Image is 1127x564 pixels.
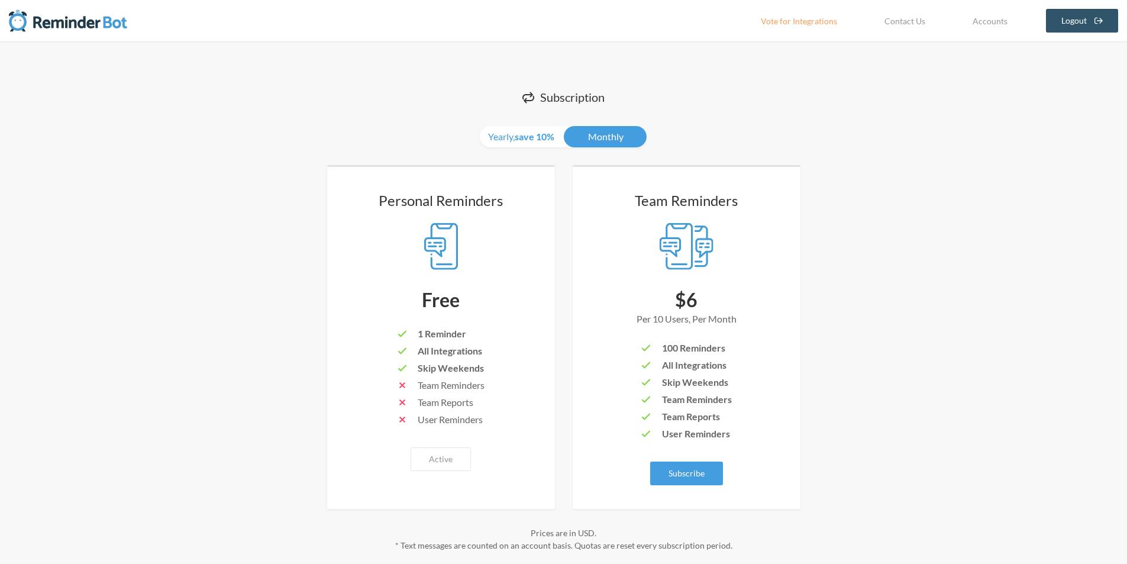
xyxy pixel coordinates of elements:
img: Reminder Bot [9,9,127,33]
span: User Reminders [418,414,483,425]
a: Logout [1046,9,1119,33]
span: Skip Weekends [662,376,728,388]
span: User Reminders [662,428,730,439]
div: Per 10 Users, Per Month [596,312,777,326]
span: Team Reminders [662,394,732,405]
button: Subscribe [650,462,723,485]
span: Team Reports [418,397,473,408]
strong: save 10% [515,131,554,142]
h3: Team Reminders [596,191,777,211]
div: $6 [596,288,777,312]
span: All Integrations [418,345,482,356]
h3: Personal Reminders [351,191,531,211]
span: Team Reports [662,411,720,422]
span: 100 Reminders [662,342,725,353]
a: Contact Us [870,9,940,33]
span: 1 Reminder [418,328,466,339]
a: Accounts [958,9,1022,33]
h1: Subscription [327,89,800,105]
button: Active [411,447,471,471]
a: Yearly,save 10% [480,126,563,147]
a: Vote for Integrations [746,9,852,33]
span: Team Reminders [418,379,485,391]
a: Monthly [564,126,647,147]
div: Free [351,288,531,312]
span: All Integrations [662,359,726,370]
span: Skip Weekends [418,362,484,373]
div: Prices are in USD. * Text messages are counted on an account basis. Quotas are reset every subscr... [327,527,800,552]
